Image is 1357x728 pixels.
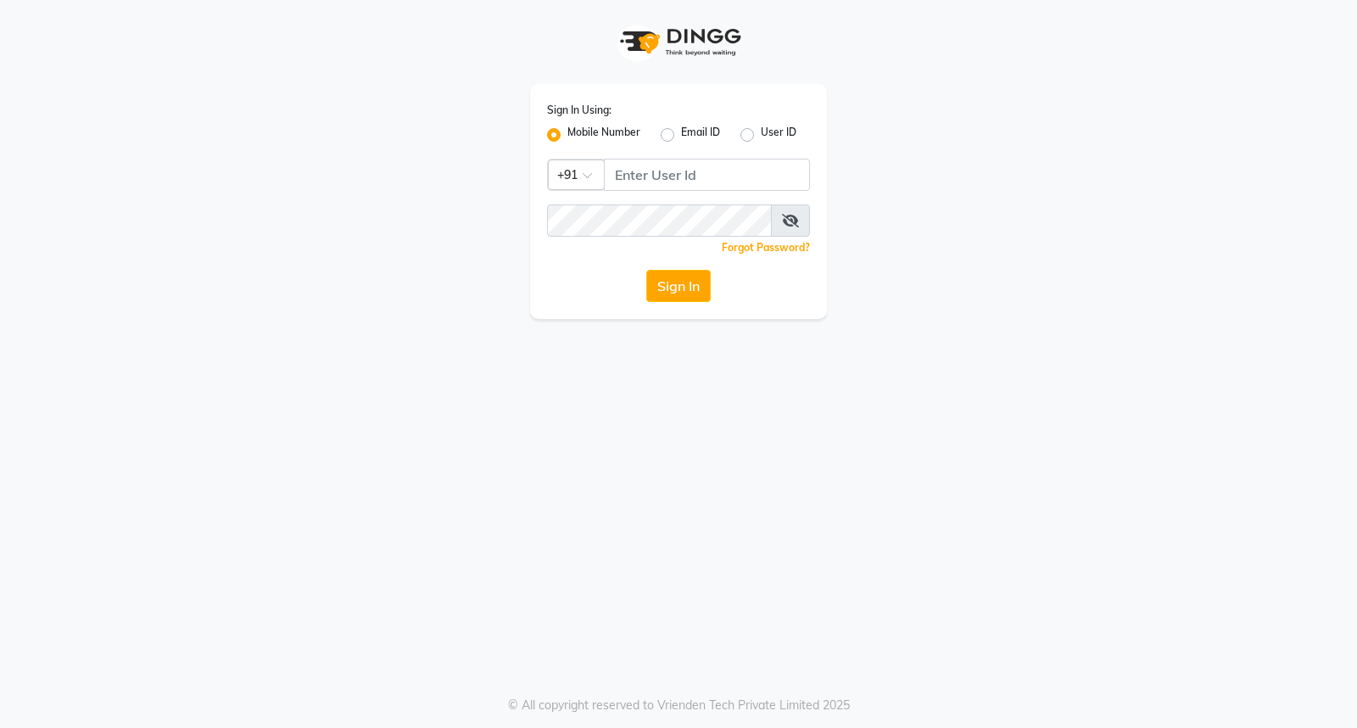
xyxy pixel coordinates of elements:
[547,103,611,118] label: Sign In Using:
[646,270,711,302] button: Sign In
[761,125,796,145] label: User ID
[722,241,810,254] a: Forgot Password?
[681,125,720,145] label: Email ID
[567,125,640,145] label: Mobile Number
[547,204,772,237] input: Username
[611,17,746,67] img: logo1.svg
[604,159,810,191] input: Username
